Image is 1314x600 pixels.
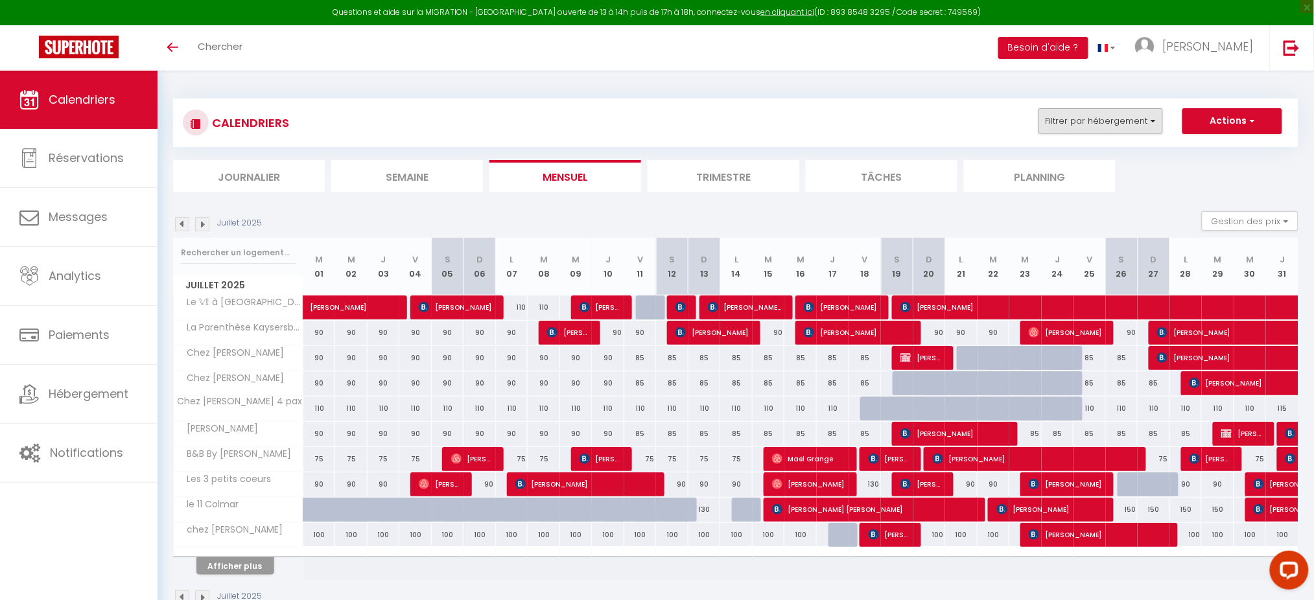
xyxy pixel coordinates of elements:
[1087,253,1093,266] abbr: V
[335,472,368,496] div: 90
[1202,523,1234,547] div: 100
[688,397,721,421] div: 110
[772,446,848,471] span: Mael Grange
[399,346,432,370] div: 90
[849,472,882,496] div: 130
[784,371,817,395] div: 85
[445,253,451,266] abbr: S
[817,371,849,395] div: 85
[176,472,275,487] span: Les 3 petits coeurs
[784,238,817,295] th: 16
[978,523,1010,547] div: 100
[1234,523,1267,547] div: 100
[432,371,464,395] div: 90
[463,371,496,395] div: 90
[1266,238,1298,295] th: 31
[624,447,657,471] div: 75
[510,253,513,266] abbr: L
[335,238,368,295] th: 02
[560,422,592,446] div: 90
[173,160,325,192] li: Journalier
[49,91,115,108] span: Calendriers
[368,447,400,471] div: 75
[1170,397,1203,421] div: 110
[1106,238,1138,295] th: 26
[496,447,528,471] div: 75
[688,238,721,295] th: 13
[1138,447,1170,471] div: 75
[1221,421,1265,446] span: [PERSON_NAME]
[784,397,817,421] div: 110
[720,371,753,395] div: 85
[913,523,946,547] div: 100
[849,422,882,446] div: 85
[489,160,641,192] li: Mensuel
[198,40,242,53] span: Chercher
[849,238,882,295] th: 18
[1106,371,1138,395] div: 85
[720,238,753,295] th: 14
[528,397,560,421] div: 110
[176,321,305,335] span: La Parenthèse Kaysersberg
[945,321,978,345] div: 90
[303,346,336,370] div: 90
[753,371,785,395] div: 85
[528,422,560,446] div: 90
[528,523,560,547] div: 100
[572,253,580,266] abbr: M
[881,238,913,295] th: 19
[528,295,560,319] div: 110
[1163,38,1254,54] span: [PERSON_NAME]
[1073,238,1106,295] th: 25
[1202,238,1234,295] th: 29
[1214,253,1222,266] abbr: M
[368,422,400,446] div: 90
[528,238,560,295] th: 08
[303,321,336,345] div: 90
[675,320,751,345] span: [PERSON_NAME]
[496,238,528,295] th: 07
[399,397,432,421] div: 110
[720,447,753,471] div: 75
[412,253,418,266] abbr: V
[1042,422,1074,446] div: 85
[496,397,528,421] div: 110
[368,371,400,395] div: 90
[49,327,110,343] span: Paiements
[1280,253,1285,266] abbr: J
[560,523,592,547] div: 100
[547,320,591,345] span: [PERSON_NAME]
[1247,253,1254,266] abbr: M
[1170,238,1203,295] th: 28
[688,523,721,547] div: 100
[49,268,101,284] span: Analytics
[335,321,368,345] div: 90
[1138,422,1170,446] div: 85
[688,371,721,395] div: 85
[1234,397,1267,421] div: 110
[335,523,368,547] div: 100
[804,295,880,319] span: [PERSON_NAME]
[432,238,464,295] th: 05
[894,253,900,266] abbr: S
[335,447,368,471] div: 75
[399,321,432,345] div: 90
[670,253,675,266] abbr: S
[900,472,944,496] span: [PERSON_NAME]
[913,321,946,345] div: 90
[515,472,656,496] span: [PERSON_NAME]
[399,371,432,395] div: 90
[528,447,560,471] div: 75
[496,371,528,395] div: 90
[849,371,882,395] div: 85
[1029,320,1105,345] span: [PERSON_NAME]
[830,253,836,266] abbr: J
[760,6,814,17] a: en cliquant ici
[496,422,528,446] div: 90
[1022,253,1029,266] abbr: M
[176,498,242,512] span: le 11 Colmar
[381,253,386,266] abbr: J
[432,397,464,421] div: 110
[528,371,560,395] div: 90
[368,321,400,345] div: 90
